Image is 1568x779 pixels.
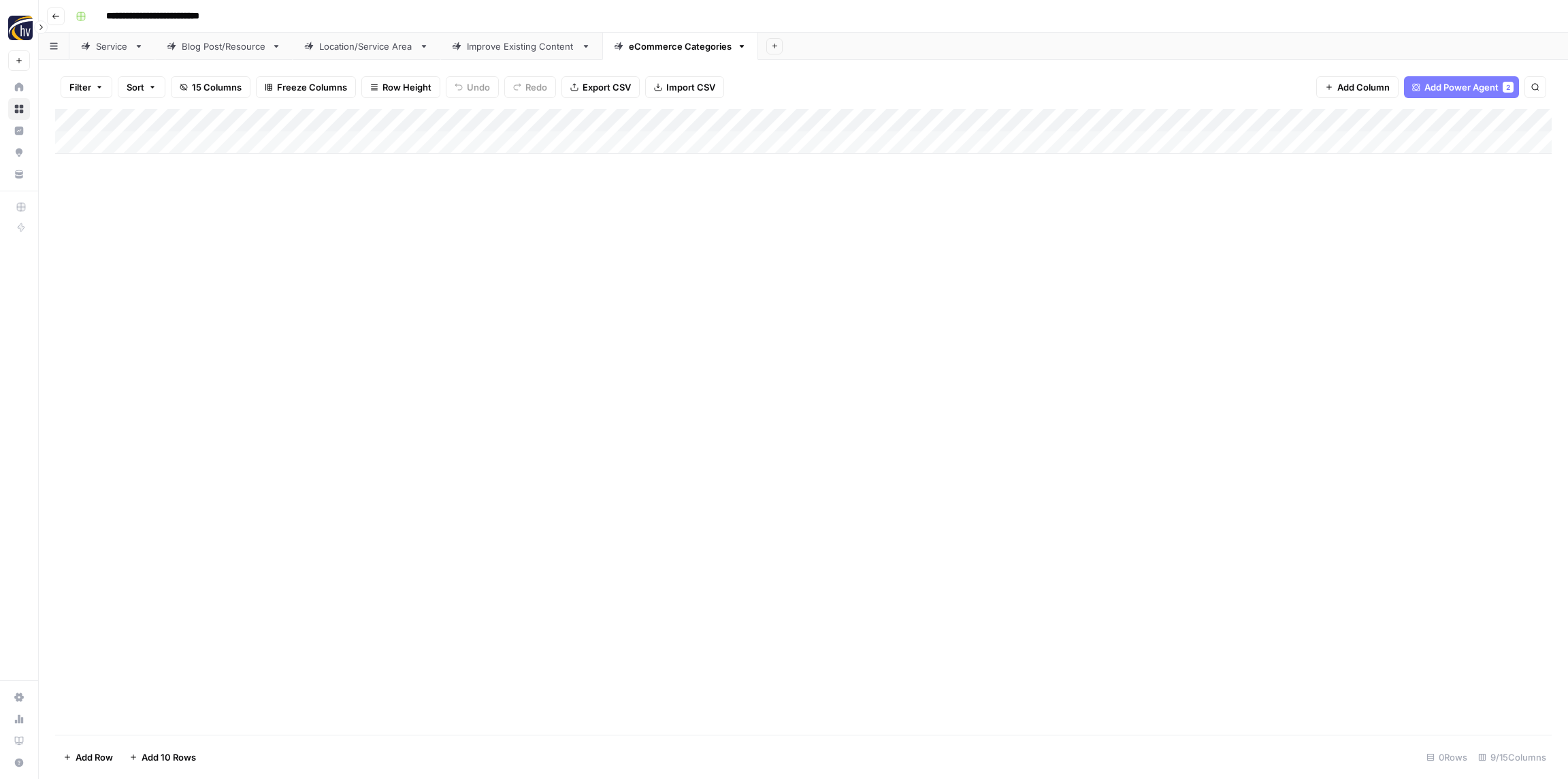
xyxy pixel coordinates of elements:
button: Add Power Agent2 [1404,76,1519,98]
span: 15 Columns [192,80,242,94]
button: Redo [504,76,556,98]
div: 9/15 Columns [1473,746,1552,768]
a: Improve Existing Content [440,33,602,60]
span: 2 [1506,82,1510,93]
a: Your Data [8,163,30,185]
a: Settings [8,686,30,708]
span: Redo [525,80,547,94]
span: Freeze Columns [277,80,347,94]
img: HigherVisibility Logo [8,16,33,40]
span: Add Row [76,750,113,764]
button: Add Column [1316,76,1399,98]
div: 2 [1503,82,1514,93]
button: 15 Columns [171,76,250,98]
button: Add Row [55,746,121,768]
button: Undo [446,76,499,98]
div: Improve Existing Content [467,39,576,53]
a: Learning Hub [8,730,30,752]
div: Blog Post/Resource [182,39,266,53]
a: Home [8,76,30,98]
a: Usage [8,708,30,730]
span: Add Column [1337,80,1390,94]
span: Undo [467,80,490,94]
span: Export CSV [583,80,631,94]
button: Import CSV [645,76,724,98]
button: Workspace: HigherVisibility [8,11,30,45]
button: Export CSV [561,76,640,98]
span: Filter [69,80,91,94]
button: Filter [61,76,112,98]
div: 0 Rows [1421,746,1473,768]
a: Blog Post/Resource [155,33,293,60]
button: Row Height [361,76,440,98]
button: Add 10 Rows [121,746,204,768]
button: Freeze Columns [256,76,356,98]
a: Service [69,33,155,60]
button: Help + Support [8,752,30,774]
a: Insights [8,120,30,142]
button: Sort [118,76,165,98]
div: Location/Service Area [319,39,414,53]
span: Sort [127,80,144,94]
a: eCommerce Categories [602,33,758,60]
span: Add 10 Rows [142,750,196,764]
span: Row Height [382,80,431,94]
span: Add Power Agent [1424,80,1499,94]
a: Browse [8,98,30,120]
a: Location/Service Area [293,33,440,60]
div: eCommerce Categories [629,39,732,53]
span: Import CSV [666,80,715,94]
a: Opportunities [8,142,30,163]
div: Service [96,39,129,53]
